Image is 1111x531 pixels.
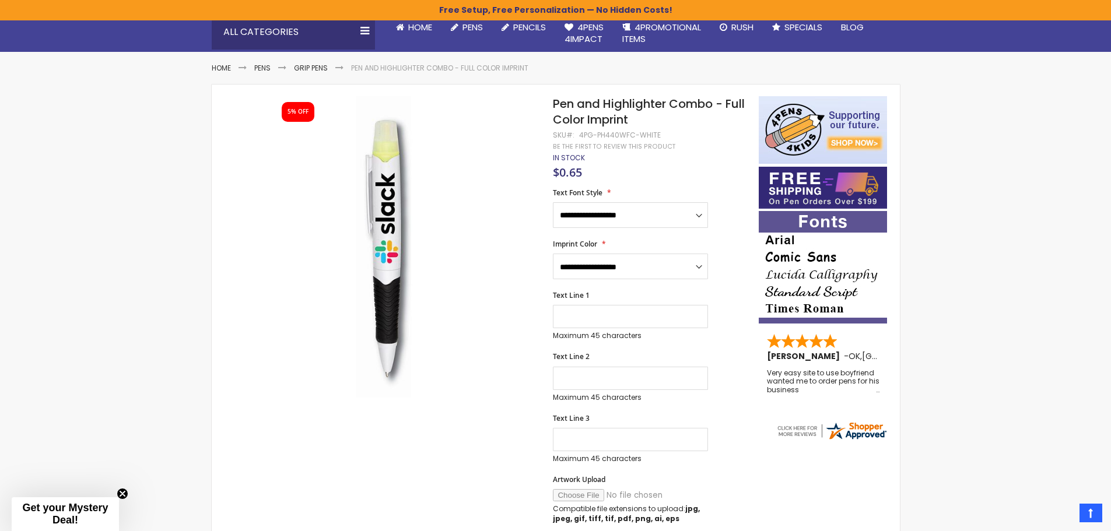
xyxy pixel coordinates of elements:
[553,188,602,198] span: Text Font Style
[408,21,432,33] span: Home
[776,434,888,444] a: 4pens.com certificate URL
[553,142,675,151] a: Be the first to review this product
[553,130,574,140] strong: SKU
[763,15,832,40] a: Specials
[553,290,590,300] span: Text Line 1
[553,393,708,402] p: Maximum 45 characters
[462,21,483,33] span: Pens
[288,108,309,116] div: 5% OFF
[767,350,844,362] span: [PERSON_NAME]
[841,21,864,33] span: Blog
[553,504,700,523] strong: jpg, jpeg, gif, tiff, tif, pdf, png, ai, eps
[622,21,701,45] span: 4PROMOTIONAL ITEMS
[553,153,585,163] div: Availability
[579,131,661,140] div: 4PG-PH440WFC-WHITE
[553,351,590,361] span: Text Line 2
[844,350,948,362] span: - ,
[613,15,710,52] a: 4PROMOTIONALITEMS
[553,153,585,163] span: In stock
[849,350,860,362] span: OK
[832,15,873,40] a: Blog
[387,15,441,40] a: Home
[212,63,231,73] a: Home
[553,96,745,128] span: Pen and Highlighter Combo - Full Color Imprint
[553,164,582,180] span: $0.65
[294,63,328,73] a: Grip Pens
[117,488,128,500] button: Close teaser
[12,497,119,531] div: Get your Mystery Deal!Close teaser
[759,96,887,164] img: 4pens 4 kids
[710,15,763,40] a: Rush
[553,239,597,249] span: Imprint Color
[565,21,604,45] span: 4Pens 4impact
[553,454,708,463] p: Maximum 45 characters
[759,167,887,209] img: Free shipping on orders over $199
[731,21,753,33] span: Rush
[254,63,271,73] a: Pens
[767,369,880,394] div: Very easy site to use boyfriend wanted me to order pens for his business
[555,15,613,52] a: 4Pens4impact
[553,331,708,340] p: Maximum 45 characters
[235,95,538,398] img: Pen and Highlighter Combo - Full Color Imprint
[776,420,888,441] img: 4pens.com widget logo
[553,504,708,523] p: Compatible file extensions to upload:
[351,64,528,73] li: Pen and Highlighter Combo - Full Color Imprint
[22,502,108,526] span: Get your Mystery Deal!
[553,474,605,484] span: Artwork Upload
[784,21,822,33] span: Specials
[492,15,555,40] a: Pencils
[553,413,590,423] span: Text Line 3
[212,15,375,50] div: All Categories
[513,21,546,33] span: Pencils
[759,211,887,323] img: font-personalization-examples
[441,15,492,40] a: Pens
[862,350,948,362] span: [GEOGRAPHIC_DATA]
